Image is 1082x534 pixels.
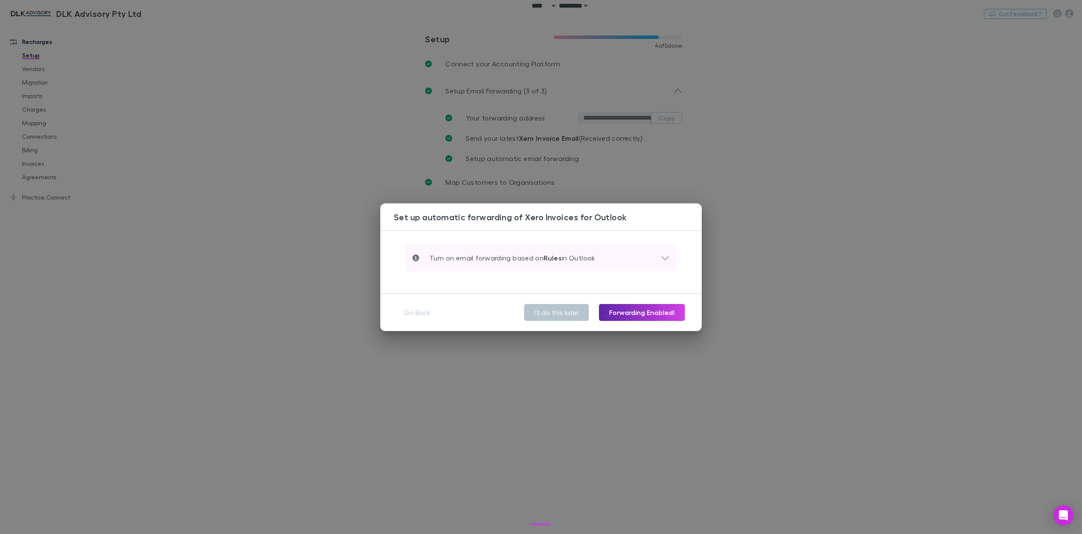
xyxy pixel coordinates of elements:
[397,304,437,321] button: Go Back
[544,254,562,262] strong: Rules
[599,304,685,321] button: Forwarding Enabled!
[1053,505,1074,526] div: Open Intercom Messenger
[394,212,702,222] h3: Set up automatic forwarding of Xero Invoices for Outlook
[524,304,589,321] button: I’ll do this later
[419,253,596,263] p: Turn on email forwarding based on in Outlook
[406,244,676,271] div: Turn on email forwarding based onRulesin Outlook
